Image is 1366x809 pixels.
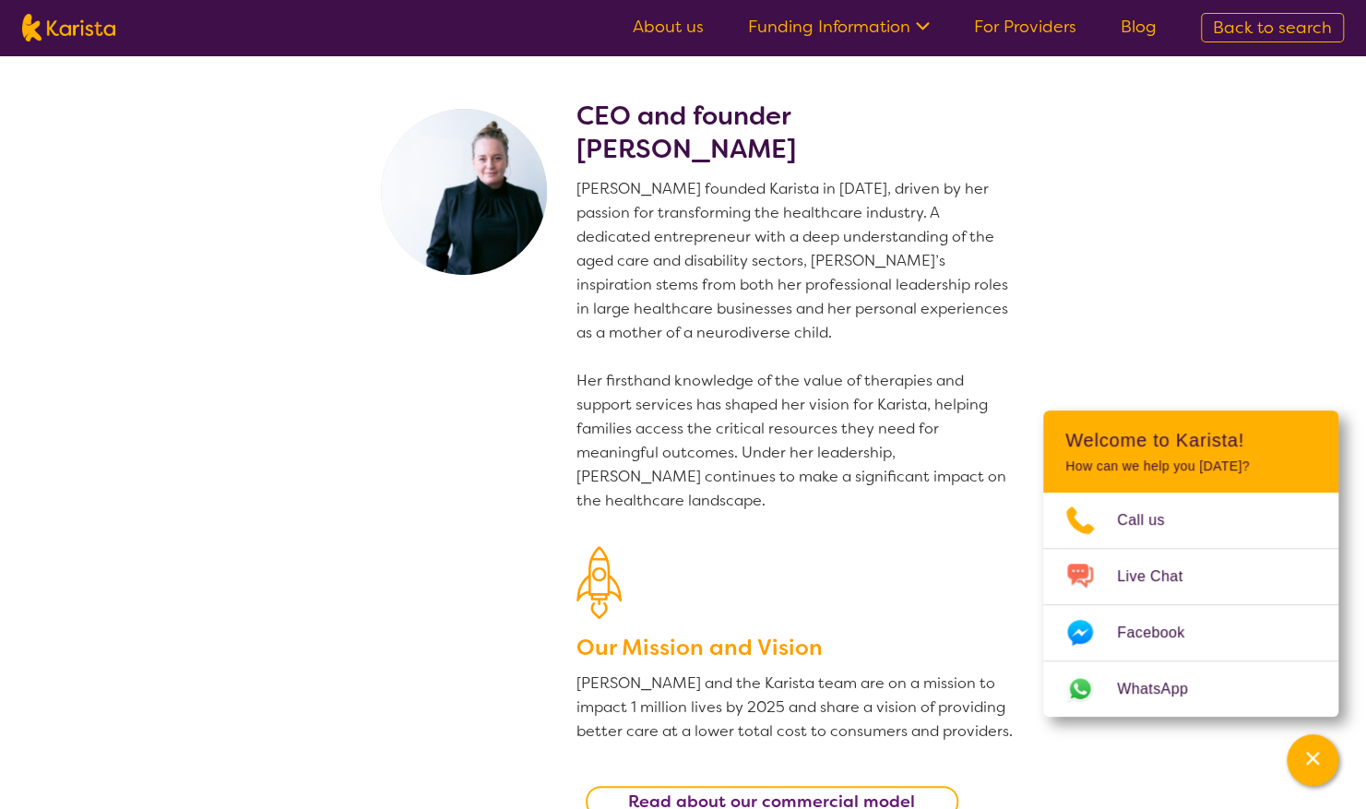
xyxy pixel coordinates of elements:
a: Blog [1121,16,1157,38]
h2: CEO and founder [PERSON_NAME] [576,100,1016,166]
p: [PERSON_NAME] and the Karista team are on a mission to impact 1 million lives by 2025 and share a... [576,672,1016,744]
a: Back to search [1201,13,1344,42]
a: About us [633,16,704,38]
div: Channel Menu [1043,410,1338,717]
a: Funding Information [748,16,930,38]
p: How can we help you [DATE]? [1065,458,1316,474]
h3: Our Mission and Vision [576,631,1016,664]
p: [PERSON_NAME] founded Karista in [DATE], driven by her passion for transforming the healthcare in... [576,177,1016,513]
img: Karista logo [22,14,115,42]
span: Call us [1117,506,1187,534]
a: Web link opens in a new tab. [1043,661,1338,717]
button: Channel Menu [1287,734,1338,786]
img: Our Mission [576,546,622,619]
a: For Providers [974,16,1076,38]
span: Facebook [1117,619,1206,647]
h2: Welcome to Karista! [1065,429,1316,451]
ul: Choose channel [1043,493,1338,717]
span: Back to search [1213,17,1332,39]
span: Live Chat [1117,563,1205,590]
span: WhatsApp [1117,675,1210,703]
